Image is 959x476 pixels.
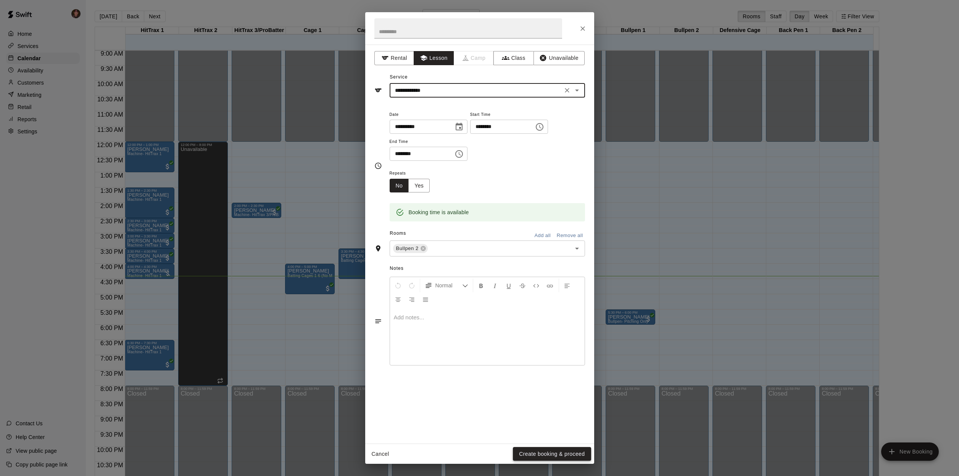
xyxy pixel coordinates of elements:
[409,205,469,219] div: Booking time is available
[392,292,405,306] button: Center Align
[374,162,382,170] svg: Timing
[368,447,393,461] button: Cancel
[451,146,467,162] button: Choose time, selected time is 5:00 PM
[572,243,582,254] button: Open
[572,85,582,96] button: Open
[393,245,422,252] span: Bullpen 2
[405,292,418,306] button: Right Align
[390,263,585,275] span: Notes
[435,282,462,289] span: Normal
[513,447,591,461] button: Create booking & proceed
[374,245,382,252] svg: Rooms
[390,110,467,120] span: Date
[530,279,543,292] button: Insert Code
[493,51,533,65] button: Class
[576,22,590,35] button: Close
[390,179,409,193] button: No
[374,51,414,65] button: Rental
[543,279,556,292] button: Insert Link
[530,230,555,242] button: Add all
[533,51,585,65] button: Unavailable
[451,119,467,135] button: Choose date, selected date is Aug 14, 2025
[470,110,548,120] span: Start Time
[393,244,428,253] div: Bullpen 2
[374,87,382,94] svg: Service
[561,279,574,292] button: Left Align
[454,51,494,65] span: Camps can only be created in the Services page
[422,279,471,292] button: Formatting Options
[516,279,529,292] button: Format Strikethrough
[414,51,454,65] button: Lesson
[405,279,418,292] button: Redo
[475,279,488,292] button: Format Bold
[390,74,408,80] span: Service
[562,85,572,96] button: Clear
[390,231,406,236] span: Rooms
[390,137,467,147] span: End Time
[532,119,547,135] button: Choose time, selected time is 4:30 PM
[555,230,585,242] button: Remove all
[488,279,501,292] button: Format Italics
[408,179,430,193] button: Yes
[502,279,515,292] button: Format Underline
[374,317,382,325] svg: Notes
[419,292,432,306] button: Justify Align
[390,179,430,193] div: outlined button group
[390,168,436,179] span: Repeats
[392,279,405,292] button: Undo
